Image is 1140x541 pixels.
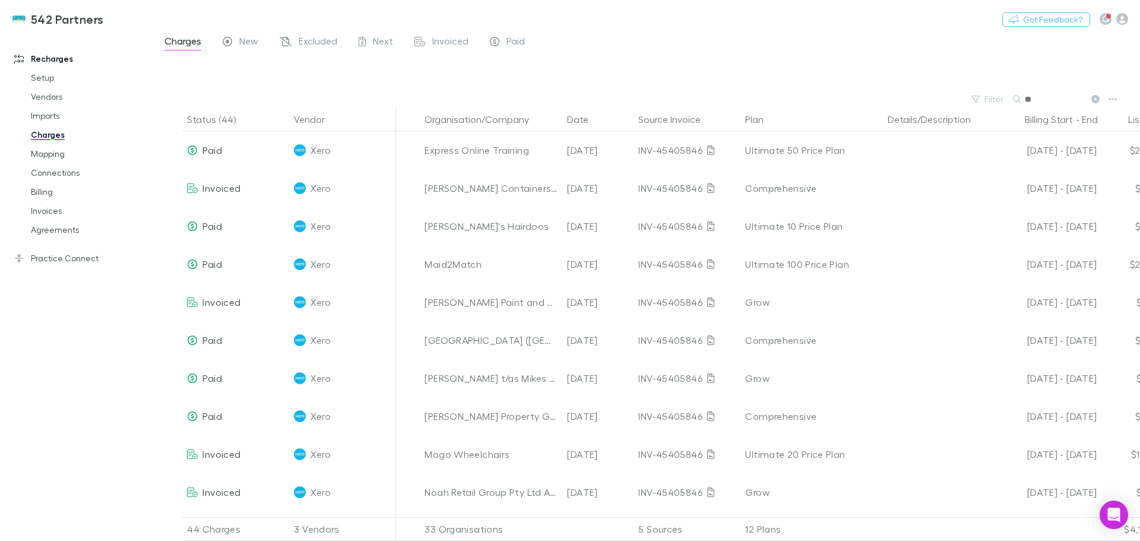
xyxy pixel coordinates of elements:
div: [PERSON_NAME] Paint and Design [425,283,558,321]
div: [DATE] [562,207,634,245]
a: Agreements [19,220,160,239]
span: Excluded [299,35,337,50]
div: Grow [745,283,878,321]
div: Express Online Training [425,131,558,169]
a: Imports [19,106,160,125]
div: [GEOGRAPHIC_DATA] ([GEOGRAPHIC_DATA]) Pty Limited [425,321,558,359]
div: [PERSON_NAME] Property Group Pty Ltd [425,397,558,435]
div: INV-45405846 [638,397,736,435]
div: INV-45405846 [638,283,736,321]
button: Plan [745,107,778,131]
span: Next [373,35,393,50]
a: Setup [19,68,160,87]
div: [DATE] - [DATE] [995,283,1097,321]
span: Paid [202,410,221,422]
div: [DATE] [562,473,634,511]
span: Invoiced [202,296,240,308]
img: Xero's Logo [294,334,306,346]
span: Invoiced [202,486,240,498]
div: Mogo Wheelchairs [425,435,558,473]
div: - [995,107,1110,131]
span: Xero [311,435,330,473]
img: Xero's Logo [294,258,306,270]
a: Invoices [19,201,160,220]
span: Paid [202,372,221,384]
button: End [1082,107,1098,131]
button: Status (44) [187,107,250,131]
div: [DATE] [562,283,634,321]
div: Maid2Match [425,245,558,283]
span: Paid [506,35,525,50]
img: Xero's Logo [294,486,306,498]
a: Recharges [2,49,160,68]
span: Paid [202,334,221,346]
div: INV-45405846 [638,245,736,283]
a: Charges [19,125,160,144]
span: Xero [311,245,330,283]
div: [PERSON_NAME]'s Hairdoos [425,207,558,245]
div: INV-45405846 [638,169,736,207]
div: [DATE] - [DATE] [995,359,1097,397]
div: [DATE] [562,321,634,359]
img: 542 Partners's Logo [12,12,26,26]
span: Invoiced [202,448,240,460]
a: 542 Partners [5,5,111,33]
div: [DATE] [562,397,634,435]
div: INV-45405846 [638,473,736,511]
button: Vendor [294,107,339,131]
span: Charges [164,35,201,50]
div: 3 Vendors [289,517,396,541]
div: 44 Charges [182,517,289,541]
div: [DATE] - [DATE] [995,245,1097,283]
button: Got Feedback? [1002,12,1090,27]
span: Paid [202,258,221,270]
div: INV-45405846 [638,435,736,473]
div: [DATE] - [DATE] [995,169,1097,207]
img: Xero's Logo [294,410,306,422]
span: Paid [202,220,221,232]
a: Billing [19,182,160,201]
div: [DATE] - [DATE] [995,397,1097,435]
div: Grow [745,359,878,397]
div: [PERSON_NAME] t/as Mikes Mobile Car Repairs [425,359,558,397]
a: Mapping [19,144,160,163]
div: [DATE] [562,131,634,169]
div: Noah Retail Group Pty Ltd ATF Broad Arrow Discretionary Trust [425,473,558,511]
div: [DATE] [562,435,634,473]
span: Xero [311,283,330,321]
div: Ultimate 100 Price Plan [745,245,878,283]
div: [DATE] - [DATE] [995,321,1097,359]
div: [DATE] [562,245,634,283]
button: Date [567,107,603,131]
div: [DATE] - [DATE] [995,207,1097,245]
span: Xero [311,321,330,359]
span: Xero [311,359,330,397]
div: Grow [745,473,878,511]
a: Practice Connect [2,249,160,268]
img: Xero's Logo [294,182,306,194]
a: Connections [19,163,160,182]
div: [DATE] - [DATE] [995,131,1097,169]
img: Xero's Logo [294,296,306,308]
div: [DATE] [562,359,634,397]
button: Organisation/Company [425,107,543,131]
img: Xero's Logo [294,144,306,156]
span: Paid [202,144,221,156]
div: Ultimate 50 Price Plan [745,131,878,169]
div: [PERSON_NAME] Containers Pty Ltd [425,169,558,207]
div: INV-45405846 [638,131,736,169]
div: Comprehensive [745,397,878,435]
button: Source Invoice [638,107,715,131]
a: Vendors [19,87,160,106]
div: [DATE] - [DATE] [995,435,1097,473]
span: Invoiced [202,182,240,194]
img: Xero's Logo [294,372,306,384]
div: Comprehensive [745,169,878,207]
button: Filter [965,92,1011,106]
span: Xero [311,207,330,245]
span: Xero [311,169,330,207]
button: Details/Description [888,107,985,131]
div: INV-45405846 [638,359,736,397]
div: [DATE] - [DATE] [995,473,1097,511]
div: [DATE] [562,169,634,207]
